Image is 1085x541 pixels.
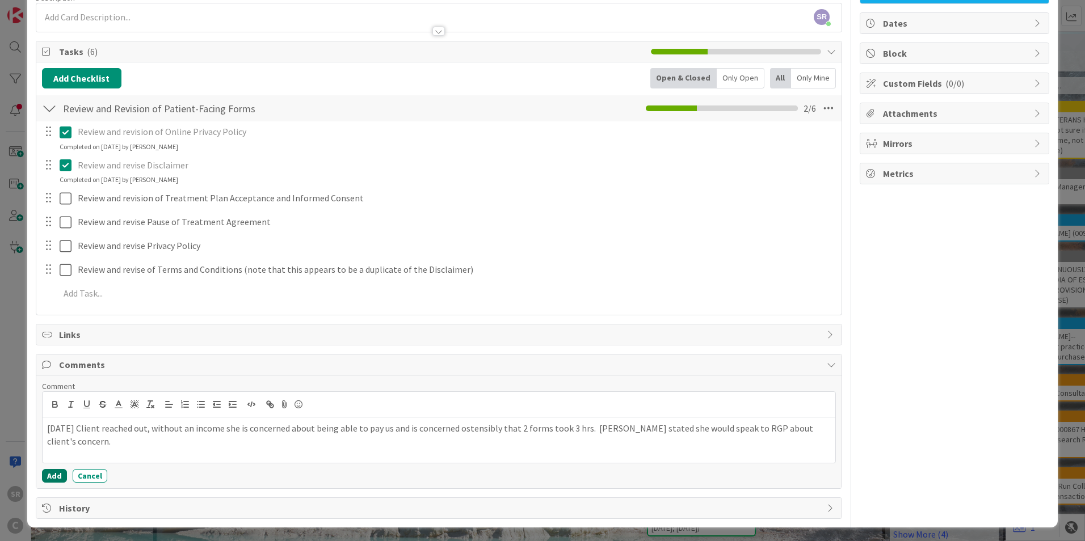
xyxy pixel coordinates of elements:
button: Cancel [73,469,107,483]
span: Dates [883,16,1028,30]
span: Block [883,47,1028,60]
p: Review and revise Pause of Treatment Agreement [78,215,834,229]
span: 2 / 6 [804,102,816,115]
p: Review and revision of Online Privacy Policy [78,125,834,138]
p: Review and revise Disclaimer [78,159,834,172]
span: Comment [42,381,75,391]
div: Only Open [717,68,764,88]
p: Review and revise Privacy Policy [78,239,834,252]
div: Open & Closed [650,68,717,88]
span: Attachments [883,107,1028,120]
span: ( 0/0 ) [945,78,964,89]
span: History [59,501,821,515]
span: Comments [59,358,821,371]
div: All [770,68,791,88]
span: Links [59,328,821,341]
span: Tasks [59,45,645,58]
span: ( 6 ) [87,46,98,57]
p: Review and revise of Terms and Conditions (note that this appears to be a duplicate of the Discla... [78,263,834,276]
div: Completed on [DATE] by [PERSON_NAME] [60,175,178,185]
span: Metrics [883,167,1028,180]
p: Review and revision of Treatment Plan Acceptance and Informed Consent [78,192,834,205]
span: Mirrors [883,137,1028,150]
input: Add Checklist... [59,98,314,119]
span: SR [814,9,830,25]
div: Only Mine [791,68,836,88]
div: Completed on [DATE] by [PERSON_NAME] [60,142,178,152]
span: Custom Fields [883,77,1028,90]
p: [DATE] Client reached out, without an income she is concerned about being able to pay us and is c... [47,422,831,447]
button: Add [42,469,67,483]
button: Add Checklist [42,68,121,88]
